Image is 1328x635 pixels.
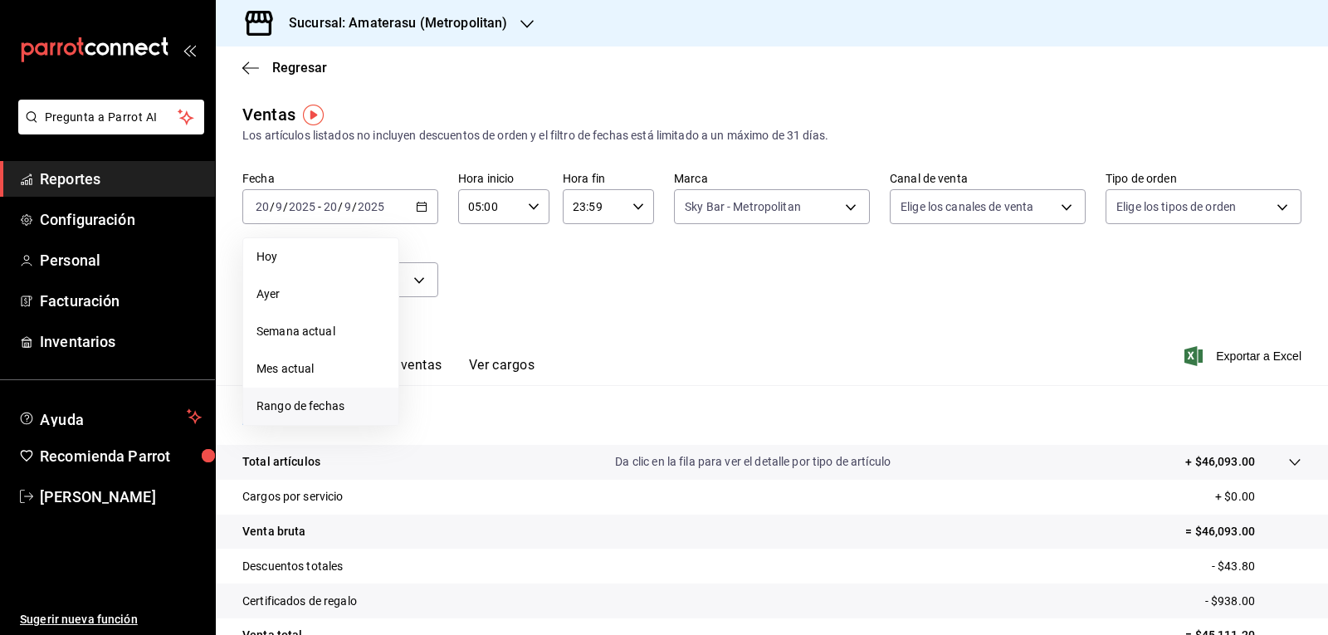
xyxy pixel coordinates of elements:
[242,60,327,76] button: Regresar
[256,360,385,378] span: Mes actual
[242,488,344,506] p: Cargos por servicio
[1106,173,1301,184] label: Tipo de orden
[40,330,202,353] span: Inventarios
[40,249,202,271] span: Personal
[183,43,196,56] button: open_drawer_menu
[318,200,321,213] span: -
[12,120,204,138] a: Pregunta a Parrot AI
[276,13,507,33] h3: Sucursal: Amaterasu (Metropolitan)
[269,357,535,385] div: navigation tabs
[40,290,202,312] span: Facturación
[242,405,1301,425] p: Resumen
[255,200,270,213] input: --
[685,198,801,215] span: Sky Bar - Metropolitan
[256,286,385,303] span: Ayer
[272,60,327,76] span: Regresar
[256,323,385,340] span: Semana actual
[323,200,338,213] input: --
[275,200,283,213] input: --
[40,208,202,231] span: Configuración
[1215,488,1301,506] p: + $0.00
[357,200,385,213] input: ----
[242,173,438,184] label: Fecha
[242,453,320,471] p: Total artículos
[242,127,1301,144] div: Los artículos listados no incluyen descuentos de orden y el filtro de fechas está limitado a un m...
[1188,346,1301,366] button: Exportar a Excel
[40,445,202,467] span: Recomienda Parrot
[1185,453,1255,471] p: + $46,093.00
[615,453,891,471] p: Da clic en la fila para ver el detalle por tipo de artículo
[377,357,442,385] button: Ver ventas
[288,200,316,213] input: ----
[242,523,305,540] p: Venta bruta
[338,200,343,213] span: /
[563,173,654,184] label: Hora fin
[1212,558,1301,575] p: - $43.80
[242,593,357,610] p: Certificados de regalo
[1185,523,1301,540] p: = $46,093.00
[469,357,535,385] button: Ver cargos
[40,168,202,190] span: Reportes
[40,486,202,508] span: [PERSON_NAME]
[901,198,1033,215] span: Elige los canales de venta
[674,173,870,184] label: Marca
[270,200,275,213] span: /
[242,102,295,127] div: Ventas
[242,558,343,575] p: Descuentos totales
[18,100,204,134] button: Pregunta a Parrot AI
[344,200,352,213] input: --
[303,105,324,125] img: Tooltip marker
[40,407,180,427] span: Ayuda
[256,248,385,266] span: Hoy
[256,398,385,415] span: Rango de fechas
[1205,593,1301,610] p: - $938.00
[352,200,357,213] span: /
[45,109,178,126] span: Pregunta a Parrot AI
[20,611,202,628] span: Sugerir nueva función
[1116,198,1236,215] span: Elige los tipos de orden
[890,173,1086,184] label: Canal de venta
[283,200,288,213] span: /
[458,173,549,184] label: Hora inicio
